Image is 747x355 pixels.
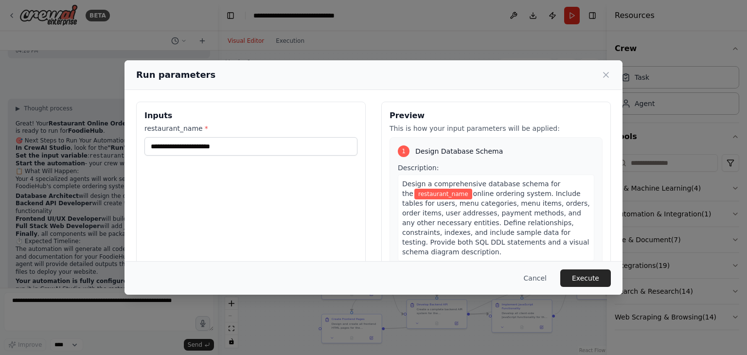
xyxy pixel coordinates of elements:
[398,164,439,172] span: Description:
[390,124,603,133] p: This is how your input parameters will be applied:
[560,269,611,287] button: Execute
[144,110,357,122] h3: Inputs
[415,146,503,156] span: Design Database Schema
[144,124,357,133] label: restaurant_name
[398,145,409,157] div: 1
[414,189,472,199] span: Variable: restaurant_name
[402,190,590,256] span: online ordering system. Include tables for users, menu categories, menu items, orders, order item...
[516,269,554,287] button: Cancel
[390,110,603,122] h3: Preview
[402,180,560,197] span: Design a comprehensive database schema for the
[136,68,215,82] h2: Run parameters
